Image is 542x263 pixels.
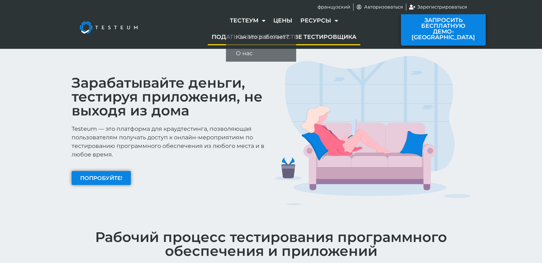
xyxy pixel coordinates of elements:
[72,74,263,119] font: Зарабатывайте деньги, тестируя приложения, не выходя из дома
[296,12,342,29] a: Ресурсы
[230,17,258,24] font: Тестеум
[226,12,269,29] a: Тестеум
[273,17,292,24] font: Цены
[236,50,253,57] font: О нас
[401,12,486,46] a: ЗАПРОСИТЬ БЕСПЛАТНУЮ ДЕМО-[GEOGRAPHIC_DATA]
[95,228,447,259] font: Рабочий процесс тестирования программного обеспечения и приложений
[269,12,296,29] a: Цены
[226,29,296,62] ul: Тестеум
[318,4,350,11] a: французский
[318,4,350,10] font: французский
[275,56,471,206] img: ТЕСТЕРЫ IMG 1
[364,4,403,10] font: Авторизоваться
[412,17,475,41] font: ЗАПРОСИТЬ БЕСПЛАТНУЮ ДЕМО-[GEOGRAPHIC_DATA]
[208,29,360,45] a: Подать заявку в качестве тестировщика
[417,4,467,10] font: Зарегистрироваться
[212,33,356,40] font: Подать заявку в качестве тестировщика
[80,175,122,181] font: ПОПРОБУЙТЕ!
[356,4,403,11] a: Авторизоваться
[72,171,131,185] a: ПОПРОБУЙТЕ!
[171,12,398,45] nav: Меню
[72,13,146,42] img: Testeum Logo — платформа для краудтестинга приложений
[409,4,467,11] a: Зарегистрироваться
[300,17,331,24] font: Ресурсы
[236,33,289,40] font: Как это работает?
[72,125,264,158] font: Testeum — это платформа для краудтестинга, позволяющая пользователям получать доступ к онлайн-мер...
